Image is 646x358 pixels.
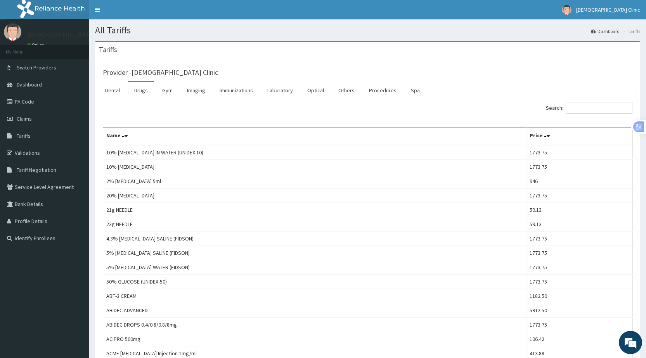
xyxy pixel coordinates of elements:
td: 946 [526,174,632,189]
td: 20% [MEDICAL_DATA] [103,189,526,203]
img: User Image [4,23,21,41]
a: Gym [156,82,179,99]
td: 1773.75 [526,318,632,332]
label: Search: [546,102,632,114]
td: 1182.50 [526,289,632,303]
td: 4.3% [MEDICAL_DATA] SALINE (FIDSON) [103,232,526,246]
span: Tariff Negotiation [17,166,56,173]
img: d_794563401_company_1708531726252_794563401 [14,39,31,58]
td: 1773.75 [526,260,632,275]
td: ABIDEC DROPS 0.4/0.8/0.8/8mg [103,318,526,332]
div: Chat with us now [40,43,130,54]
td: 2% [MEDICAL_DATA] 5ml [103,174,526,189]
a: Online [27,42,46,48]
td: ACIPRO 500mg [103,332,526,346]
td: 1773.75 [526,189,632,203]
a: Drugs [128,82,154,99]
td: 10% [MEDICAL_DATA] [103,160,526,174]
a: Procedures [363,82,403,99]
span: Dashboard [17,81,42,88]
span: Tariffs [17,132,31,139]
li: Tariffs [620,28,640,35]
h3: Tariffs [99,46,117,53]
p: [DEMOGRAPHIC_DATA] Clinic [27,31,114,38]
a: Optical [301,82,330,99]
td: 5% [MEDICAL_DATA] WATER (FIDSON) [103,260,526,275]
td: 50% GLUCOSE (UNIDEX-50) [103,275,526,289]
a: Others [332,82,361,99]
td: 23g NEEDLE [103,217,526,232]
span: Claims [17,115,32,122]
a: Dashboard [591,28,620,35]
td: 59.13 [526,203,632,217]
th: Price [526,128,632,145]
input: Search: [566,102,632,114]
a: Immunizations [213,82,259,99]
span: Switch Providers [17,64,56,71]
a: Imaging [181,82,211,99]
td: 1773.75 [526,145,632,160]
td: ABF-3 CREAM [103,289,526,303]
td: 5% [MEDICAL_DATA] SALINE (FIDSON) [103,246,526,260]
td: 1773.75 [526,246,632,260]
h3: Provider - [DEMOGRAPHIC_DATA] Clinic [103,69,218,76]
td: 1773.75 [526,232,632,246]
a: Dental [99,82,126,99]
td: 1773.75 [526,160,632,174]
td: 59.13 [526,217,632,232]
h1: All Tariffs [95,25,640,35]
a: Laboratory [261,82,299,99]
td: 21g NEEDLE [103,203,526,217]
div: Minimize live chat window [127,4,146,22]
a: Spa [405,82,426,99]
img: User Image [562,5,572,15]
th: Name [103,128,526,145]
span: [DEMOGRAPHIC_DATA] Clinic [576,6,640,13]
td: 10% [MEDICAL_DATA] IN WATER (UNIDEX 10) [103,145,526,160]
td: 1773.75 [526,275,632,289]
td: 106.42 [526,332,632,346]
td: 5912.50 [526,303,632,318]
td: ABIDEC ADVANCED [103,303,526,318]
textarea: Type your message and hit 'Enter' [4,212,148,239]
span: We're online! [45,98,107,176]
